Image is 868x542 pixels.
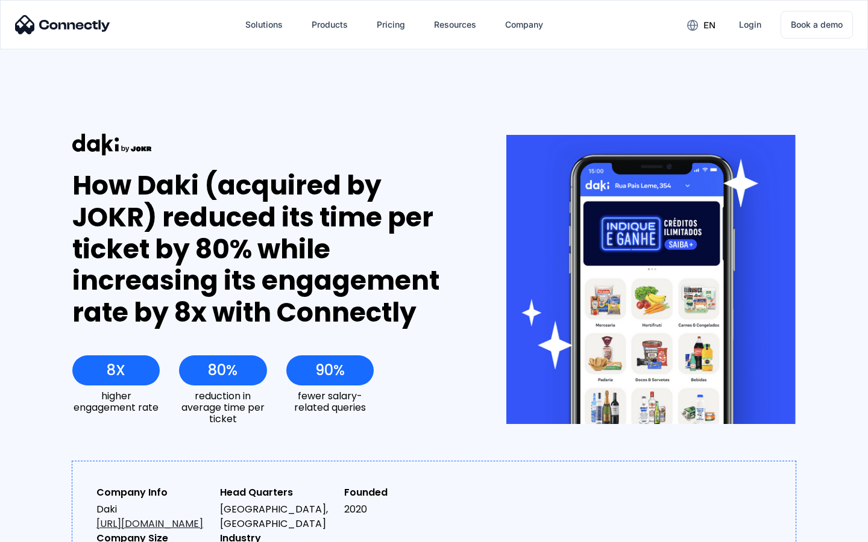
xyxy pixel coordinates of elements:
div: Head Quarters [220,485,334,500]
div: 90% [315,362,345,379]
div: 80% [208,362,237,379]
aside: Language selected: English [12,521,72,538]
div: fewer salary-related queries [286,390,374,413]
a: Login [729,10,771,39]
div: Resources [434,16,476,33]
div: 2020 [344,502,458,517]
div: higher engagement rate [72,390,160,413]
div: Pricing [377,16,405,33]
img: Connectly Logo [15,15,110,34]
div: 8X [107,362,125,379]
div: Daki [96,502,210,531]
a: Book a demo [781,11,853,39]
div: Company [505,16,543,33]
div: en [703,17,715,34]
div: How Daki (acquired by JOKR) reduced its time per ticket by 80% while increasing its engagement ra... [72,170,462,329]
ul: Language list [24,521,72,538]
div: Solutions [245,16,283,33]
a: [URL][DOMAIN_NAME] [96,517,203,531]
div: Login [739,16,761,33]
div: reduction in average time per ticket [179,390,266,425]
div: Products [312,16,348,33]
div: Founded [344,485,458,500]
div: Company Info [96,485,210,500]
div: [GEOGRAPHIC_DATA], [GEOGRAPHIC_DATA] [220,502,334,531]
a: Pricing [367,10,415,39]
